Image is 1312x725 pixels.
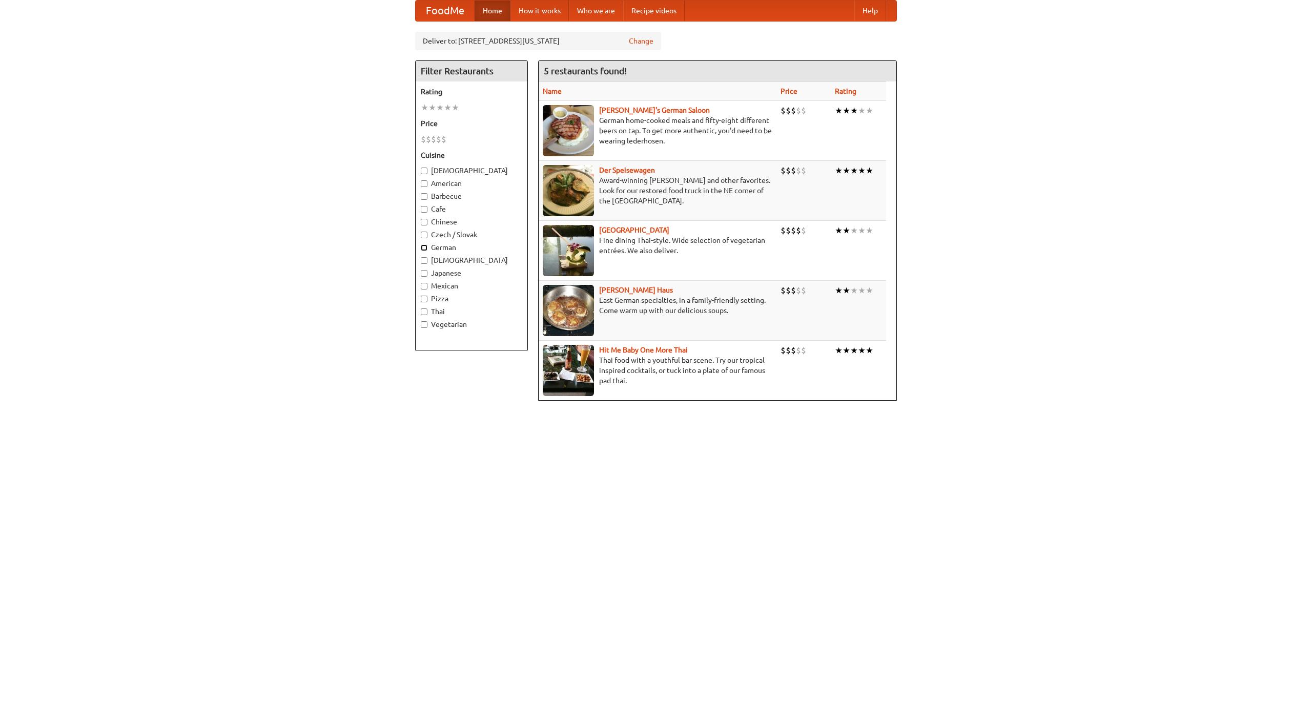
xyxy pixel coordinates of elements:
div: Deliver to: [STREET_ADDRESS][US_STATE] [415,32,661,50]
h4: Filter Restaurants [416,61,527,81]
li: $ [421,134,426,145]
li: ★ [436,102,444,113]
input: Cafe [421,206,427,213]
li: ★ [866,285,873,296]
a: Hit Me Baby One More Thai [599,346,688,354]
a: Price [781,87,797,95]
input: Mexican [421,283,427,289]
li: ★ [858,345,866,356]
h5: Rating [421,87,522,97]
li: ★ [835,285,843,296]
li: $ [801,285,806,296]
li: ★ [452,102,459,113]
li: ★ [850,285,858,296]
li: $ [786,165,791,176]
li: ★ [835,165,843,176]
li: ★ [428,102,436,113]
li: $ [781,225,786,236]
label: Mexican [421,281,522,291]
a: [GEOGRAPHIC_DATA] [599,226,669,234]
label: [DEMOGRAPHIC_DATA] [421,165,522,176]
li: ★ [866,105,873,116]
input: American [421,180,427,187]
li: ★ [858,285,866,296]
li: $ [781,165,786,176]
li: $ [781,285,786,296]
li: ★ [444,102,452,113]
label: Czech / Slovak [421,230,522,240]
li: ★ [835,345,843,356]
li: ★ [843,345,850,356]
li: $ [786,105,791,116]
li: $ [426,134,431,145]
li: $ [791,105,796,116]
a: Help [854,1,886,21]
li: ★ [850,105,858,116]
li: $ [796,345,801,356]
li: ★ [858,225,866,236]
a: Change [629,36,653,46]
li: ★ [866,345,873,356]
li: $ [791,165,796,176]
a: [PERSON_NAME] Haus [599,286,673,294]
input: German [421,244,427,251]
li: $ [431,134,436,145]
li: $ [436,134,441,145]
li: ★ [850,225,858,236]
img: kohlhaus.jpg [543,285,594,336]
input: Vegetarian [421,321,427,328]
label: Pizza [421,294,522,304]
img: speisewagen.jpg [543,165,594,216]
li: $ [781,105,786,116]
a: [PERSON_NAME]'s German Saloon [599,106,710,114]
li: $ [791,285,796,296]
a: FoodMe [416,1,475,21]
li: $ [786,225,791,236]
a: How it works [510,1,569,21]
p: Fine dining Thai-style. Wide selection of vegetarian entrées. We also deliver. [543,235,772,256]
li: ★ [835,105,843,116]
a: Rating [835,87,856,95]
li: $ [801,345,806,356]
a: Name [543,87,562,95]
img: satay.jpg [543,225,594,276]
li: $ [796,225,801,236]
li: $ [791,345,796,356]
li: $ [796,285,801,296]
li: $ [796,165,801,176]
li: ★ [843,165,850,176]
li: ★ [866,165,873,176]
label: Vegetarian [421,319,522,329]
h5: Price [421,118,522,129]
a: Der Speisewagen [599,166,655,174]
li: ★ [835,225,843,236]
h5: Cuisine [421,150,522,160]
li: ★ [843,285,850,296]
input: Chinese [421,219,427,225]
label: [DEMOGRAPHIC_DATA] [421,255,522,265]
p: East German specialties, in a family-friendly setting. Come warm up with our delicious soups. [543,295,772,316]
li: ★ [858,105,866,116]
label: German [421,242,522,253]
label: Thai [421,306,522,317]
li: $ [781,345,786,356]
a: Who we are [569,1,623,21]
label: Chinese [421,217,522,227]
input: Pizza [421,296,427,302]
label: American [421,178,522,189]
img: babythai.jpg [543,345,594,396]
input: Japanese [421,270,427,277]
label: Cafe [421,204,522,214]
input: Barbecue [421,193,427,200]
li: $ [786,345,791,356]
a: Home [475,1,510,21]
li: $ [441,134,446,145]
ng-pluralize: 5 restaurants found! [544,66,627,76]
label: Japanese [421,268,522,278]
li: ★ [843,105,850,116]
p: Thai food with a youthful bar scene. Try our tropical inspired cocktails, or tuck into a plate of... [543,355,772,386]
